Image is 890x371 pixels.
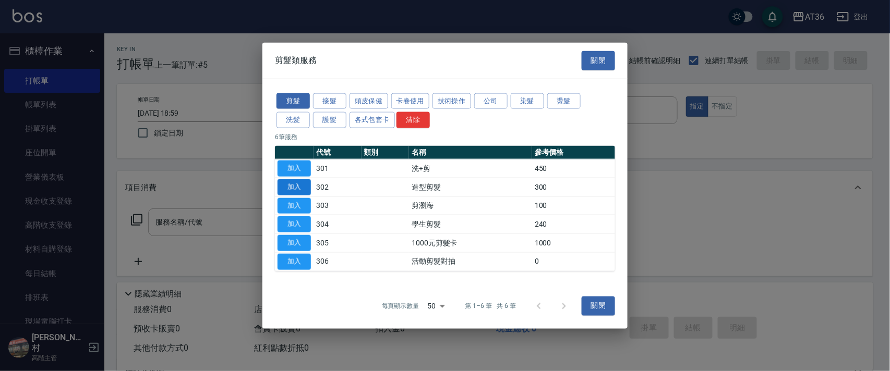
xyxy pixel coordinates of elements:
[278,179,311,195] button: 加入
[532,196,615,215] td: 100
[278,235,311,251] button: 加入
[350,93,388,109] button: 頭皮保健
[409,196,532,215] td: 剪瀏海
[278,160,311,177] button: 加入
[465,301,516,311] p: 第 1–6 筆 共 6 筆
[350,112,395,128] button: 各式包套卡
[278,197,311,214] button: 加入
[532,159,615,178] td: 450
[275,55,317,66] span: 剪髮類服務
[362,146,410,159] th: 類別
[396,112,430,128] button: 清除
[432,93,471,109] button: 技術操作
[314,159,362,178] td: 301
[314,233,362,252] td: 305
[532,233,615,252] td: 1000
[391,93,430,109] button: 卡卷使用
[275,132,615,142] p: 6 筆服務
[547,93,581,109] button: 燙髮
[314,146,362,159] th: 代號
[582,296,615,316] button: 關閉
[314,178,362,196] td: 302
[382,301,419,311] p: 每頁顯示數量
[278,216,311,232] button: 加入
[313,93,346,109] button: 接髮
[532,215,615,233] td: 240
[409,178,532,196] td: 造型剪髮
[409,233,532,252] td: 1000元剪髮卡
[532,178,615,196] td: 300
[314,252,362,271] td: 306
[409,252,532,271] td: 活動剪髮對抽
[313,112,346,128] button: 護髮
[276,93,310,109] button: 剪髮
[511,93,544,109] button: 染髮
[314,215,362,233] td: 304
[314,196,362,215] td: 303
[409,146,532,159] th: 名稱
[409,159,532,178] td: 洗+剪
[276,112,310,128] button: 洗髮
[582,51,615,70] button: 關閉
[424,292,449,320] div: 50
[409,215,532,233] td: 學生剪髮
[532,146,615,159] th: 參考價格
[278,253,311,269] button: 加入
[474,93,508,109] button: 公司
[532,252,615,271] td: 0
